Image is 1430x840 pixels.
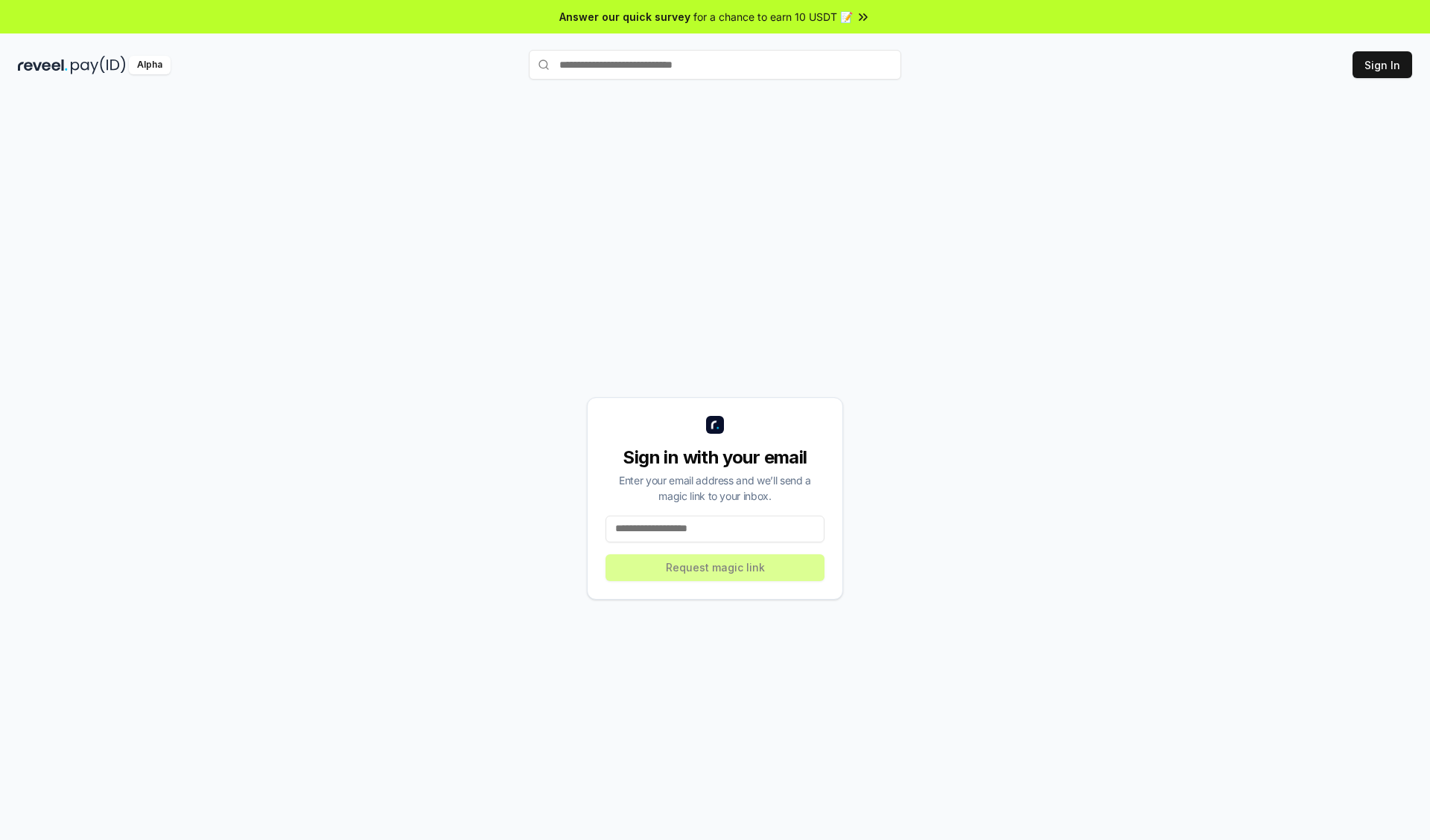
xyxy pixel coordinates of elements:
span: for a chance to earn 10 USDT 📝 [693,9,853,25]
button: Sign In [1353,51,1412,78]
img: logo_small [706,416,724,434]
div: Alpha [129,56,171,74]
div: Sign in with your email [606,446,824,469]
img: pay_id [71,56,126,74]
img: reveel_dark [18,56,68,74]
span: Answer our quick survey [559,9,690,25]
div: Enter your email address and we’ll send a magic link to your inbox. [606,472,824,504]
